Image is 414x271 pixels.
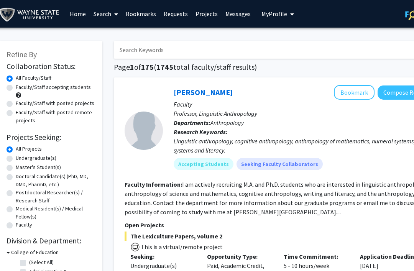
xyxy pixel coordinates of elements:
[334,85,375,100] button: Add Stephen Chrisomalis to Bookmarks
[16,172,95,189] label: Doctoral Candidate(s) (PhD, MD, DMD, PharmD, etc.)
[237,158,323,170] mat-chip: Seeking Faculty Collaborators
[125,181,182,188] b: Faculty Information:
[16,83,91,91] label: Faculty/Staff accepting students
[11,248,59,256] h3: College of Education
[29,258,54,266] label: (Select All)
[192,0,222,27] a: Projects
[66,0,90,27] a: Home
[122,0,160,27] a: Bookmarks
[16,221,32,229] label: Faculty
[7,49,37,59] span: Refine By
[141,62,154,72] span: 175
[7,133,95,142] h2: Projects Seeking:
[130,261,195,270] div: Undergraduate(s)
[16,163,61,171] label: Master's Student(s)
[156,62,173,72] span: 1745
[90,0,122,27] a: Search
[174,119,210,126] b: Departments:
[130,62,134,72] span: 1
[210,119,244,126] span: Anthropology
[16,145,42,153] label: All Projects
[6,237,33,265] iframe: Chat
[7,236,95,245] h2: Division & Department:
[130,252,195,261] p: Seeking:
[174,87,233,97] a: [PERSON_NAME]
[16,99,94,107] label: Faculty/Staff with posted projects
[16,74,51,82] label: All Faculty/Staff
[160,0,192,27] a: Requests
[174,158,233,170] mat-chip: Accepting Students
[16,154,56,162] label: Undergraduate(s)
[7,62,95,71] h2: Collaboration Status:
[207,252,272,261] p: Opportunity Type:
[140,243,223,251] span: This is a virtual/remote project
[16,108,95,125] label: Faculty/Staff with posted remote projects
[222,0,255,27] a: Messages
[16,205,95,221] label: Medical Resident(s) / Medical Fellow(s)
[174,128,228,136] b: Research Keywords:
[16,189,95,205] label: Postdoctoral Researcher(s) / Research Staff
[261,10,287,18] span: My Profile
[284,252,349,261] p: Time Commitment:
